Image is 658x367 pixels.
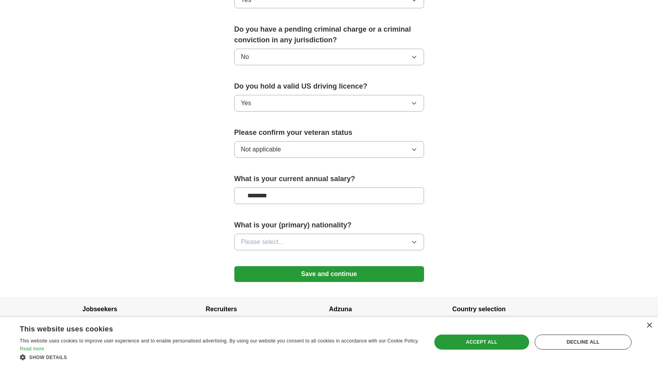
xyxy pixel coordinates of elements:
[234,141,424,158] button: Not applicable
[234,220,424,231] label: What is your (primary) nationality?
[241,237,284,247] span: Please select...
[234,266,424,282] button: Save and continue
[241,52,249,62] span: No
[20,322,400,334] div: This website uses cookies
[646,323,652,329] div: Close
[20,353,419,361] div: Show details
[452,298,576,320] h4: Country selection
[20,346,44,352] a: Read more, opens a new window
[234,24,424,45] label: Do you have a pending criminal charge or a criminal conviction in any jurisdiction?
[434,335,529,350] div: Accept all
[234,49,424,65] button: No
[234,81,424,92] label: Do you hold a valid US driving licence?
[234,234,424,250] button: Please select...
[234,127,424,138] label: Please confirm your veteran status
[241,145,281,154] span: Not applicable
[234,174,424,184] label: What is your current annual salary?
[29,355,67,360] span: Show details
[241,98,251,108] span: Yes
[535,335,632,350] div: Decline all
[20,338,419,344] span: This website uses cookies to improve user experience and to enable personalised advertising. By u...
[234,95,424,112] button: Yes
